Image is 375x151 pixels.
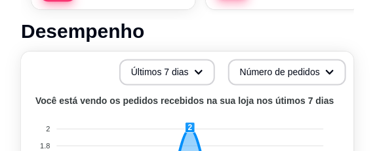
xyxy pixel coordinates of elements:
text: Você está vendo os pedidos recebidos na sua loja nos útimos 7 dias [35,96,334,107]
tspan: 1.8 [40,142,50,150]
tspan: 2 [46,126,50,133]
button: Número de pedidos [228,59,346,86]
button: Últimos 7 dias [119,59,215,86]
h1: Desempenho [21,20,354,44]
